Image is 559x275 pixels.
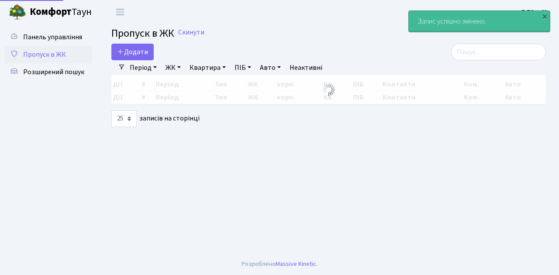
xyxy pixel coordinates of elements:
[186,60,229,75] a: Квартира
[111,44,154,60] a: Додати
[521,7,549,17] a: ВЛ2 -. К.
[30,5,72,19] b: Комфорт
[23,50,66,59] span: Пропуск в ЖК
[23,32,82,42] span: Панель управління
[256,60,284,75] a: Авто
[231,60,255,75] a: ПІБ
[111,26,174,41] span: Пропуск в ЖК
[111,110,200,127] label: записів на сторінці
[242,259,317,269] div: Розроблено .
[117,47,148,57] span: Додати
[409,11,550,32] div: Запис успішно змінено.
[4,28,92,46] a: Панель управління
[111,110,137,127] select: записів на сторінці
[162,60,184,75] a: ЖК
[126,60,160,75] a: Період
[540,12,549,21] div: ×
[4,63,92,81] a: Розширений пошук
[276,259,316,268] a: Massive Kinetic
[109,5,131,19] button: Переключити навігацію
[322,83,336,97] img: Обробка...
[30,5,92,20] span: Таун
[178,28,204,37] a: Скинути
[286,60,326,75] a: Неактивні
[9,3,26,21] img: logo.png
[451,44,546,60] input: Пошук...
[4,46,92,63] a: Пропуск в ЖК
[23,67,84,77] span: Розширений пошук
